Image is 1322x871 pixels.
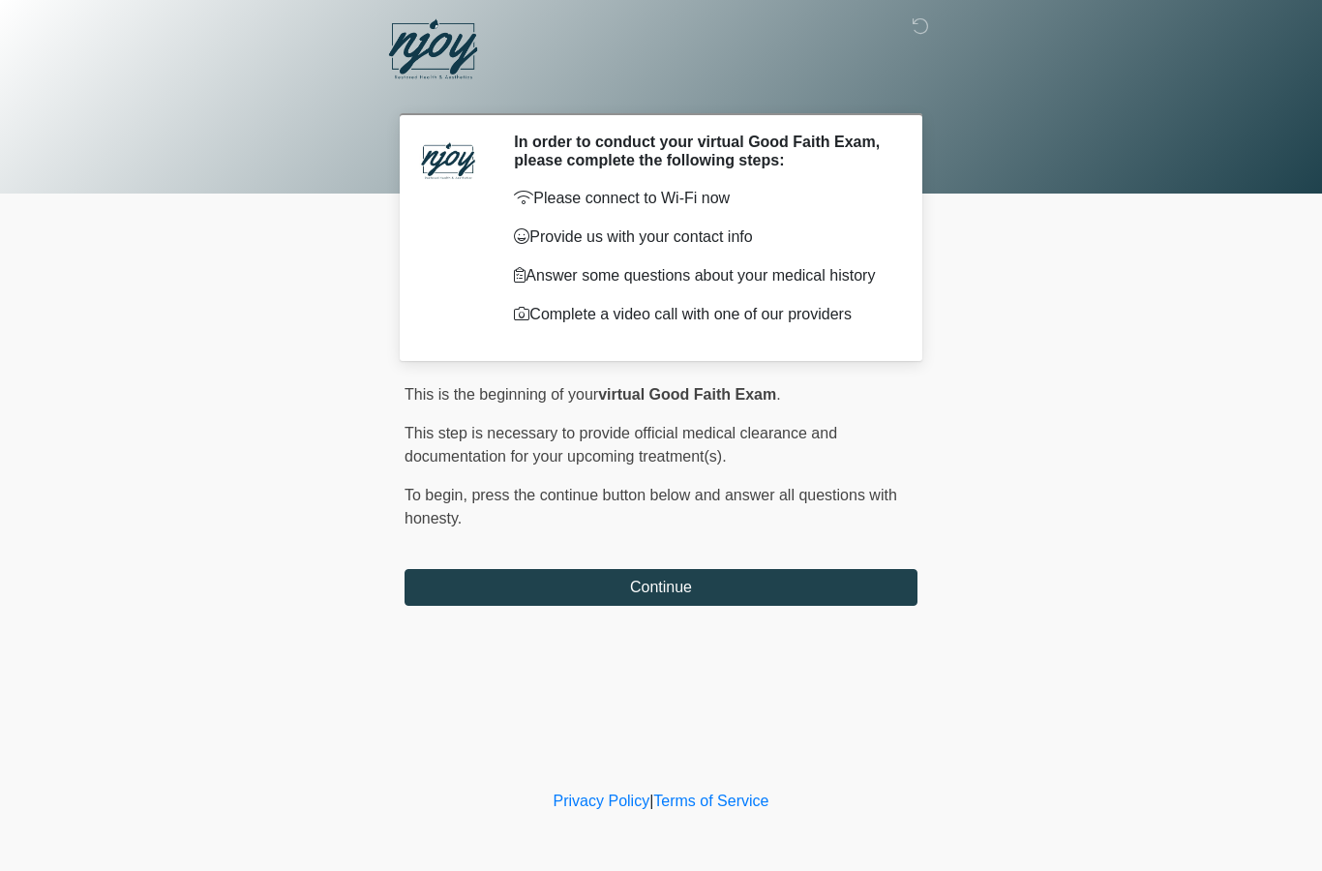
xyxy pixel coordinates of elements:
img: NJOY Restored Health & Aesthetics Logo [385,15,481,86]
img: Agent Avatar [419,133,477,191]
p: Provide us with your contact info [514,225,888,249]
a: | [649,793,653,809]
a: Terms of Service [653,793,768,809]
p: Please connect to Wi-Fi now [514,187,888,210]
span: . [776,386,780,403]
span: This is the beginning of your [405,386,598,403]
a: Privacy Policy [554,793,650,809]
button: Continue [405,569,917,606]
span: To begin, [405,487,471,503]
span: This step is necessary to provide official medical clearance and documentation for your upcoming ... [405,425,837,465]
span: press the continue button below and answer all questions with honesty. [405,487,897,526]
p: Complete a video call with one of our providers [514,303,888,326]
h2: In order to conduct your virtual Good Faith Exam, please complete the following steps: [514,133,888,169]
strong: virtual Good Faith Exam [598,386,776,403]
p: Answer some questions about your medical history [514,264,888,287]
